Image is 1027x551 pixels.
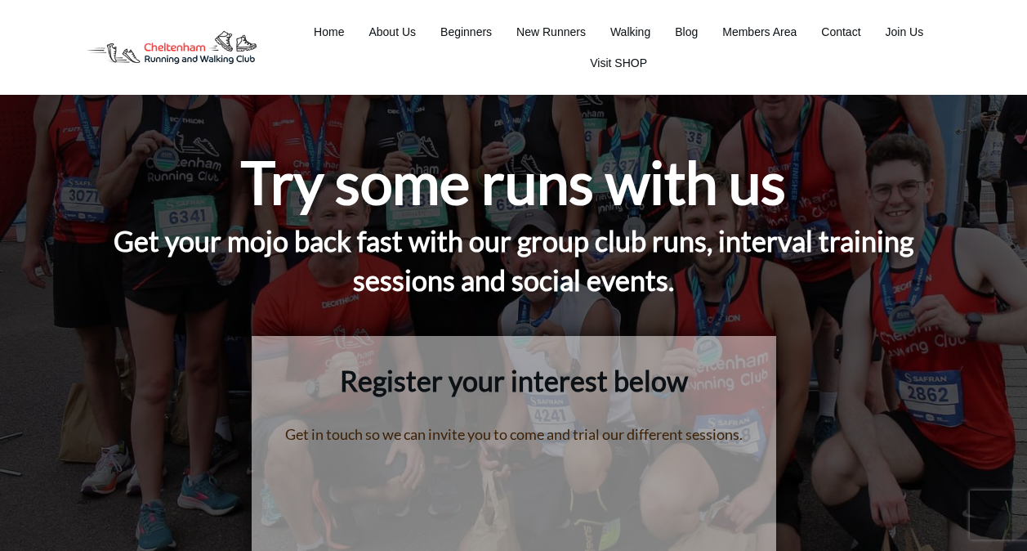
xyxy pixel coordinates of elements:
[74,222,954,319] h4: Get your mojo back fast with our group club runs, interval training sessions and social events.
[241,145,786,220] h1: Try some runs with us
[610,20,650,43] a: Walking
[516,20,586,43] a: New Runners
[314,20,344,43] a: Home
[821,20,860,43] a: Contact
[590,52,647,74] a: Visit SHOP
[886,20,924,43] a: Join Us
[73,19,270,75] img: Decathlon
[722,20,797,43] a: Members Area
[675,20,698,43] a: Blog
[368,20,416,43] a: About Us
[285,361,743,420] h2: Register your interest below
[440,20,492,43] a: Beginners
[285,422,743,448] p: Get in touch so we can invite you to come and trial our different sessions.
